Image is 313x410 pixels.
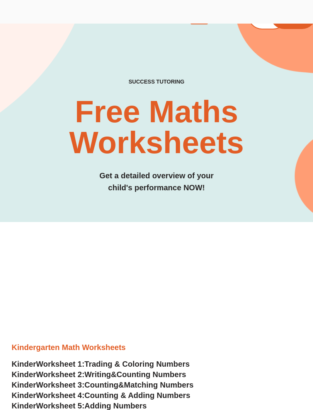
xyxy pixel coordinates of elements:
iframe: Advertisement [12,234,301,342]
h3: Get a detailed overview of your child's performance NOW! [16,170,298,194]
span: Worksheet 1: [36,360,84,368]
a: KinderWorksheet 3:Counting&Matching Numbers [12,381,194,389]
h3: Kindergarten Math Worksheets [12,342,301,352]
span: Counting Numbers [117,370,186,379]
span: Kinder [12,360,36,368]
span: Kinder [12,370,36,379]
span: Worksheet 4: [36,391,84,400]
span: Trading & Coloring Numbers [85,360,190,368]
span: Worksheet 2: [36,370,84,379]
span: Kinder [12,381,36,389]
h4: SUCCESS TUTORING​ [16,79,298,85]
a: KinderWorksheet 4:Counting & Adding Numbers [12,391,190,400]
span: Counting & Adding Numbers [85,391,191,400]
span: Worksheet 3: [36,381,84,389]
span: Counting [85,381,119,389]
span: Matching Numbers [124,381,194,389]
span: Kinder [12,401,36,410]
span: Writing [85,370,111,379]
span: Adding Numbers [85,401,147,410]
a: KinderWorksheet 1:Trading & Coloring Numbers [12,360,190,368]
span: Kinder [12,391,36,400]
a: KinderWorksheet 2:Writing&Counting Numbers [12,370,186,379]
h2: Free Maths Worksheets​ [16,96,298,158]
span: Worksheet 5: [36,401,84,410]
a: KinderWorksheet 5:Adding Numbers [12,401,147,410]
